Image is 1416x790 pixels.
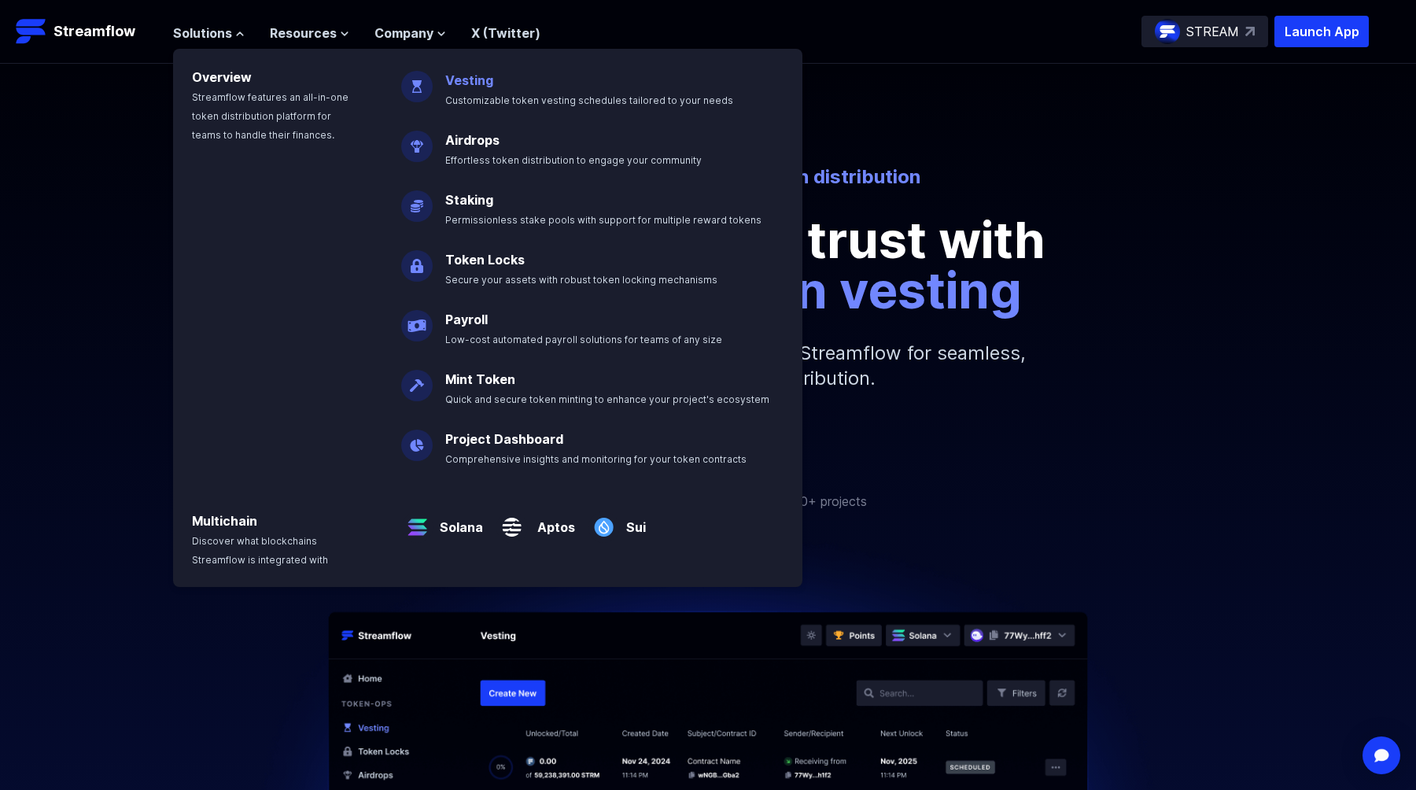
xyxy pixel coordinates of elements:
a: Aptos [528,505,575,537]
img: top-right-arrow.svg [1245,27,1255,36]
img: Streamflow Logo [16,16,47,47]
a: Streamflow [16,16,157,47]
a: Solana [433,505,483,537]
span: Comprehensive insights and monitoring for your token contracts [445,453,747,465]
a: STREAM [1141,16,1268,47]
img: Project Dashboard [401,417,433,461]
img: Vesting [401,58,433,102]
a: Airdrops [445,132,500,148]
span: Quick and secure token minting to enhance your project's ecosystem [445,393,769,405]
button: Resources [270,24,349,42]
button: Company [374,24,446,42]
img: Mint Token [401,357,433,401]
img: Aptos [496,499,528,543]
span: Discover what blockchains Streamflow is integrated with [192,535,328,566]
a: Payroll [445,312,488,327]
span: Permissionless stake pools with support for multiple reward tokens [445,214,761,226]
img: Airdrops [401,118,433,162]
img: Solana [401,499,433,543]
span: Resources [270,24,337,42]
p: STREAM [1186,22,1239,41]
a: X (Twitter) [471,25,540,41]
span: Low-cost automated payroll solutions for teams of any size [445,334,722,345]
a: Sui [620,505,646,537]
span: Solutions [173,24,232,42]
a: Vesting [445,72,493,88]
img: Sui [588,499,620,543]
span: Streamflow features an all-in-one token distribution platform for teams to handle their finances. [192,91,348,141]
img: Payroll [401,297,433,341]
a: Mint Token [445,371,515,387]
button: Solutions [173,24,245,42]
span: Effortless token distribution to engage your community [445,154,702,166]
a: Overview [192,69,252,85]
a: Token Locks [445,252,525,268]
img: Token Locks [401,238,433,282]
span: Company [374,24,433,42]
p: Streamflow [53,20,135,42]
img: Staking [401,178,433,222]
img: streamflow-logo-circle.png [1155,19,1180,44]
span: token vesting [688,260,1022,320]
button: Launch App [1274,16,1369,47]
div: Open Intercom Messenger [1363,736,1400,774]
a: Project Dashboard [445,431,563,447]
span: Secure your assets with robust token locking mechanisms [445,274,717,286]
span: Customizable token vesting schedules tailored to your needs [445,94,733,106]
a: Multichain [192,513,257,529]
a: Staking [445,192,493,208]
